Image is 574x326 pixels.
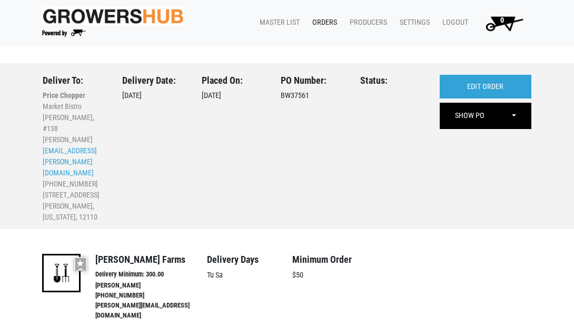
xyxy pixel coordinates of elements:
[304,13,341,33] a: Orders
[202,75,265,223] div: [DATE]
[43,91,85,100] b: Price Chopper
[43,134,106,145] li: [PERSON_NAME]
[95,281,206,291] li: [PERSON_NAME]
[440,75,531,99] a: EDIT ORDER
[43,201,106,223] li: [PERSON_NAME], [US_STATE], 12110
[434,13,472,33] a: Logout
[292,270,378,281] p: $50
[43,179,106,190] li: [PHONE_NUMBER]
[43,146,97,177] a: [EMAIL_ADDRESS][PERSON_NAME][DOMAIN_NAME]
[500,16,504,25] span: 0
[42,29,86,37] img: Powered by Big Wheelbarrow
[472,13,532,34] a: 0
[207,270,293,281] p: Tu Sa
[341,13,391,33] a: Producers
[122,75,186,86] h3: Delivery Date:
[42,254,81,292] img: 16-a7ead4628f8e1841ef7647162d388ade.png
[43,101,106,134] li: Market Bistro [PERSON_NAME], #138
[42,7,184,25] img: original-fc7597fdc6adbb9d0e2ae620e786d1a2.jpg
[281,75,344,86] h3: PO Number:
[292,254,378,265] h4: Minimum Order
[95,291,206,301] li: [PHONE_NUMBER]
[360,75,424,86] h3: Status:
[481,13,528,34] img: Cart
[202,75,265,86] h3: Placed On:
[95,254,206,265] h4: [PERSON_NAME] Farms
[207,254,293,265] h4: Delivery Days
[95,301,206,321] li: [PERSON_NAME][EMAIL_ADDRESS][DOMAIN_NAME]
[251,13,304,33] a: Master List
[43,75,106,86] h3: Deliver To:
[391,13,434,33] a: Settings
[95,270,206,280] li: Delivery Minimum: 300.00
[281,91,309,100] span: BW37561
[441,104,499,128] a: SHOW PO
[43,190,106,201] li: [STREET_ADDRESS]
[122,75,186,223] div: [DATE]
